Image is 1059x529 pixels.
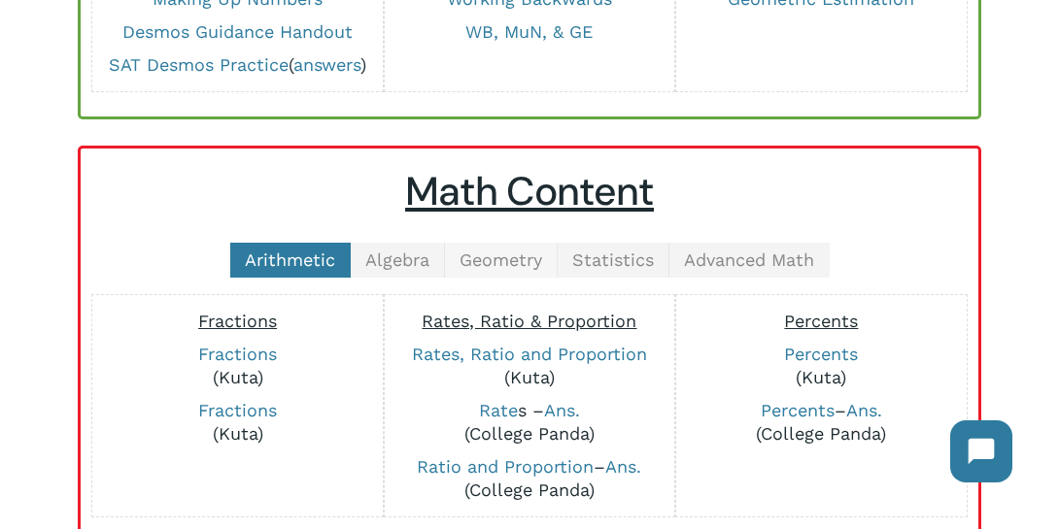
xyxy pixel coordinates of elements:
a: Ans. [605,456,641,477]
span: Statistics [572,249,654,270]
p: (Kuta) [102,343,372,389]
p: – (College Panda) [394,455,665,502]
p: ( ) [102,53,372,77]
a: Percents [784,344,858,364]
a: Ans. [846,400,882,420]
a: Arithmetic [230,243,351,278]
span: Geometry [460,249,542,270]
a: WB, MuN, & GE [465,21,593,42]
span: Rates, Ratio & Proportion [422,311,636,331]
u: Math Content [405,166,654,217]
a: SAT Desmos Practice [109,54,289,75]
span: Percents [784,311,858,331]
a: Geometry [445,243,558,278]
a: Ratio and Proportion [417,456,594,477]
p: (Kuta) [102,399,372,446]
p: s – (College Panda) [394,399,665,446]
span: Arithmetic [245,249,335,270]
a: Percents [761,400,835,420]
a: Ans. [544,400,580,420]
a: Rate [479,400,518,420]
span: Fractions [198,311,277,331]
iframe: Chatbot [931,401,1032,502]
p: – (College Panda) [686,399,956,446]
a: Rates, Ratio and Proportion [412,344,647,364]
p: (Kuta) [394,343,665,389]
a: Fractions [198,400,277,420]
p: (Kuta) [686,343,956,389]
span: Advanced Math [684,249,814,270]
a: Statistics [558,243,669,278]
span: Algebra [365,249,429,270]
a: Desmos Guidance Handout [122,21,353,42]
a: Advanced Math [669,243,830,278]
a: Fractions [198,344,277,364]
a: answers [293,54,360,75]
a: Algebra [351,243,445,278]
